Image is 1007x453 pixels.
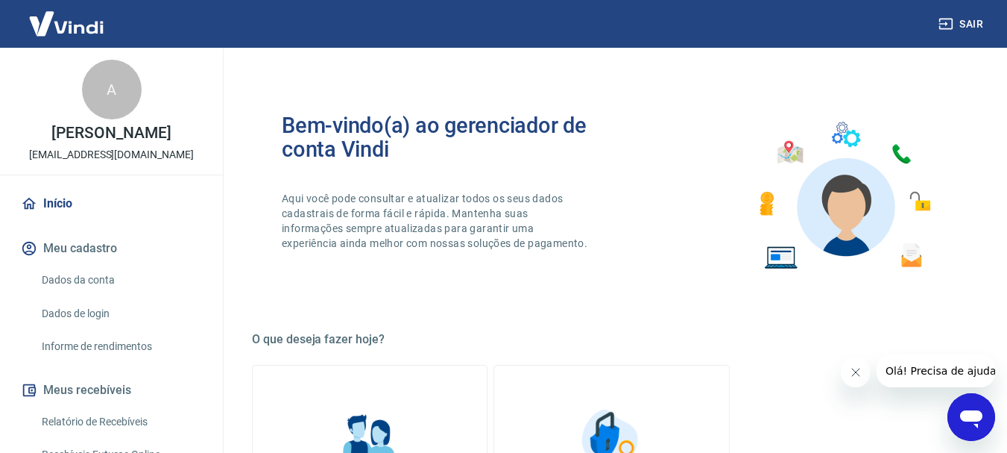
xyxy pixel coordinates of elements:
[36,265,205,296] a: Dados da conta
[9,10,125,22] span: Olá! Precisa de ajuda?
[29,147,194,163] p: [EMAIL_ADDRESS][DOMAIN_NAME]
[18,187,205,220] a: Início
[947,393,995,441] iframe: Botão para abrir a janela de mensagens
[82,60,142,119] div: A
[18,374,205,407] button: Meus recebíveis
[877,354,995,387] iframe: Mensagem da empresa
[935,10,989,38] button: Sair
[36,331,205,362] a: Informe de rendimentos
[36,407,205,437] a: Relatório de Recebíveis
[252,332,971,347] h5: O que deseja fazer hoje?
[282,191,590,251] p: Aqui você pode consultar e atualizar todos os seus dados cadastrais de forma fácil e rápida. Mant...
[18,232,205,265] button: Meu cadastro
[36,299,205,329] a: Dados de login
[51,125,171,141] p: [PERSON_NAME]
[282,113,612,161] h2: Bem-vindo(a) ao gerenciador de conta Vindi
[746,113,941,278] img: Imagem de um avatar masculino com diversos icones exemplificando as funcionalidades do gerenciado...
[18,1,115,46] img: Vindi
[841,357,871,387] iframe: Fechar mensagem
